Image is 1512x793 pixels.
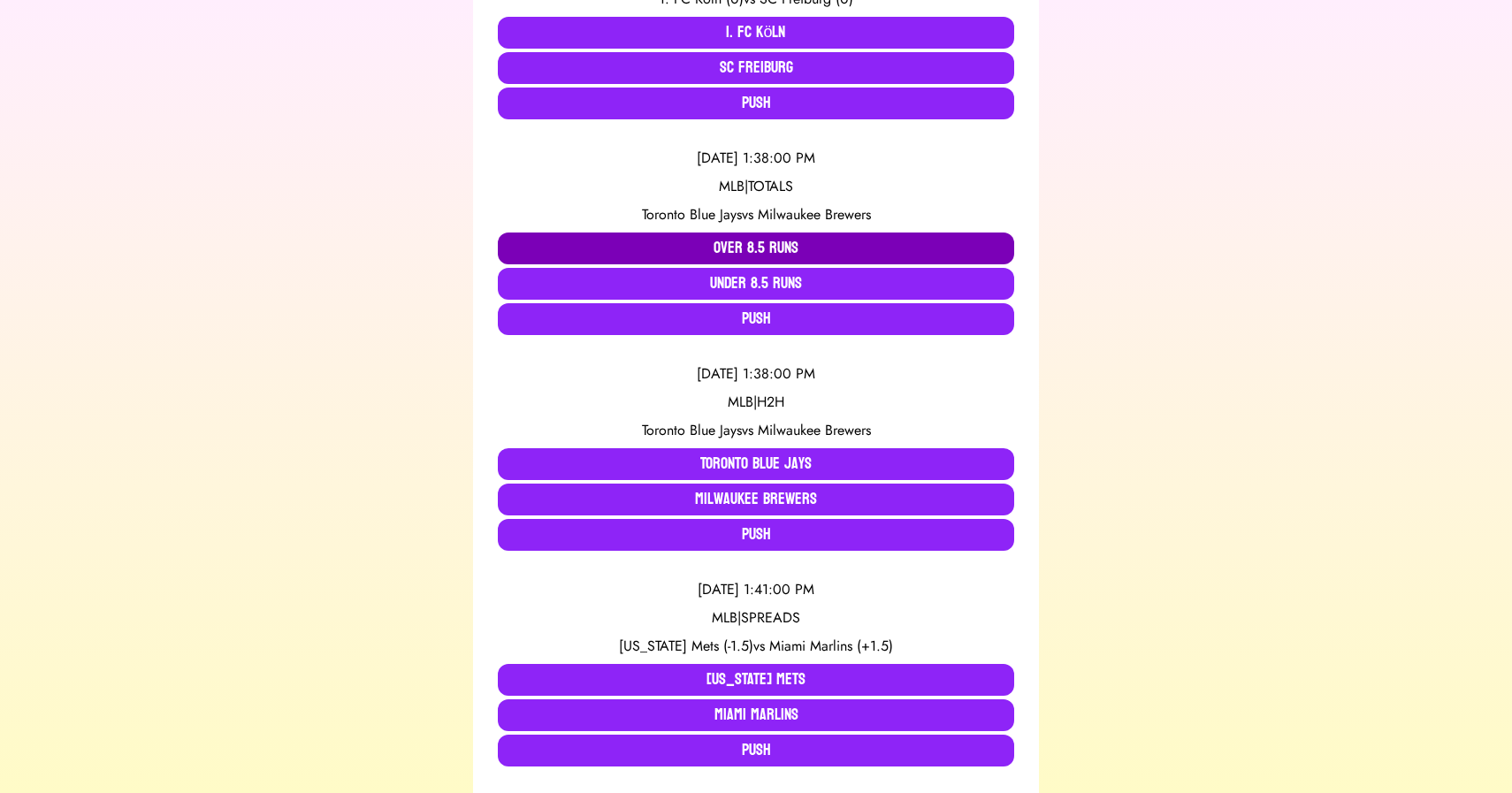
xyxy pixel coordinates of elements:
[498,664,1014,696] button: [US_STATE] Mets
[498,699,1014,731] button: Miami Marlins
[498,735,1014,766] button: Push
[758,204,871,225] span: Milwaukee Brewers
[642,204,742,225] span: Toronto Blue Jays
[498,268,1014,300] button: Under 8.5 Runs
[769,636,893,656] span: Miami Marlins (+1.5)
[498,148,1014,169] div: [DATE] 1:38:00 PM
[498,448,1014,480] button: Toronto Blue Jays
[498,88,1014,119] button: Push
[642,420,742,440] span: Toronto Blue Jays
[498,420,1014,441] div: vs
[758,420,871,440] span: Milwaukee Brewers
[498,579,1014,600] div: [DATE] 1:41:00 PM
[498,607,1014,629] div: MLB | SPREADS
[498,17,1014,49] button: 1. FC Köln
[498,484,1014,515] button: Milwaukee Brewers
[498,204,1014,225] div: vs
[498,636,1014,657] div: vs
[498,392,1014,413] div: MLB | H2H
[619,636,753,656] span: [US_STATE] Mets (-1.5)
[498,233,1014,264] button: Over 8.5 Runs
[498,52,1014,84] button: SC Freiburg
[498,303,1014,335] button: Push
[498,519,1014,551] button: Push
[498,363,1014,385] div: [DATE] 1:38:00 PM
[498,176,1014,197] div: MLB | TOTALS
